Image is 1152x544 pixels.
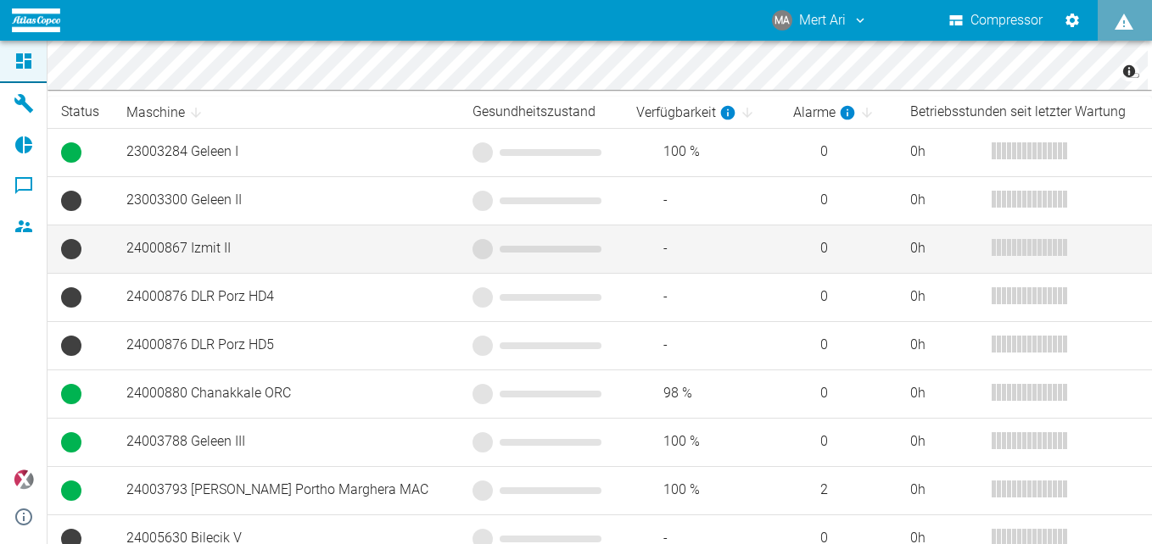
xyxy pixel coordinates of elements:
div: berechnet für die letzten 7 Tage [793,103,856,123]
button: Einstellungen [1057,5,1088,36]
div: 0 h [910,142,978,162]
span: Betrieb [61,142,81,163]
th: Gesundheitszustand [459,97,623,128]
img: Xplore Logo [14,469,34,490]
span: - [636,239,766,258]
td: 24000876 DLR Porz HD4 [113,273,459,321]
span: 100 % [636,142,766,162]
span: Keine Daten [61,287,81,308]
span: - [636,191,766,210]
td: 24000867 Izmit II [113,225,459,273]
td: 23003300 Geleen II [113,176,459,225]
span: - [636,287,766,307]
span: Betrieb [61,432,81,452]
div: 0 h [910,239,978,258]
span: 2 [793,480,884,500]
div: 0 h [910,432,978,452]
span: 0 [793,432,884,452]
th: Betriebsstunden seit letzter Wartung [897,97,1152,128]
td: 24000876 DLR Porz HD5 [113,321,459,369]
span: Keine Daten [61,191,81,211]
div: 0 h [910,191,978,210]
button: mert.ari@atlascopco.com [769,5,870,36]
div: 0 h [910,336,978,355]
td: 24003788 Geleen III [113,418,459,466]
span: 0 [793,191,884,210]
span: 100 % [636,432,766,452]
div: 0 h [910,480,978,500]
span: Betrieb [61,480,81,501]
div: MA [772,10,792,31]
td: 23003284 Geleen I [113,128,459,176]
span: 0 [793,239,884,258]
img: logo [12,8,60,31]
td: 24000880 Chanakkale ORC [113,369,459,418]
span: - [636,336,766,355]
div: 0 h [910,384,978,403]
span: 0 [793,142,884,162]
span: 100 % [636,480,766,500]
button: Compressor [946,5,1047,36]
span: 0 [793,384,884,403]
td: 24003793 [PERSON_NAME] Portho Marghera MAC [113,466,459,514]
div: berechnet für die letzten 7 Tage [636,103,736,123]
div: 0 h [910,287,978,307]
span: 98 % [636,384,766,403]
span: Maschine [126,103,207,123]
span: Keine Daten [61,336,81,356]
span: 0 [793,336,884,355]
span: 0 [793,287,884,307]
th: Status [48,97,113,128]
span: Betrieb [61,384,81,404]
span: Keine Daten [61,239,81,259]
